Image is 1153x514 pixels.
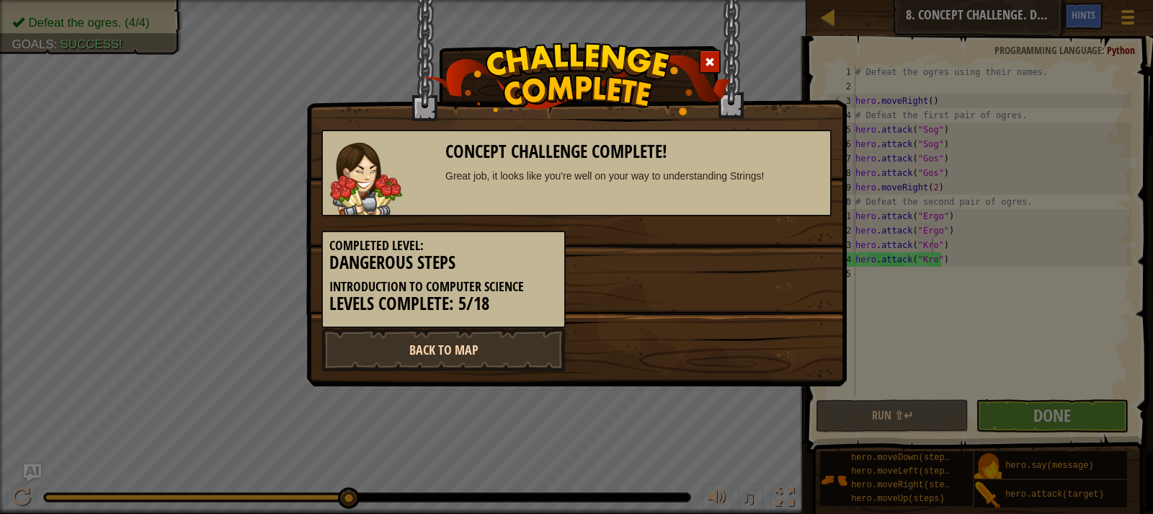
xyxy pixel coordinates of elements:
h5: Completed Level: [329,239,558,253]
h3: Dangerous Steps [329,253,558,272]
h3: Concept Challenge Complete! [445,142,824,161]
h3: Levels Complete: 5/18 [329,294,558,314]
div: Great job, it looks like you're well on your way to understanding Strings! [445,169,824,183]
a: Back to Map [321,328,566,371]
img: challenge_complete.png [422,43,731,115]
img: guardian.png [330,143,402,215]
h5: Introduction to Computer Science [329,280,558,294]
